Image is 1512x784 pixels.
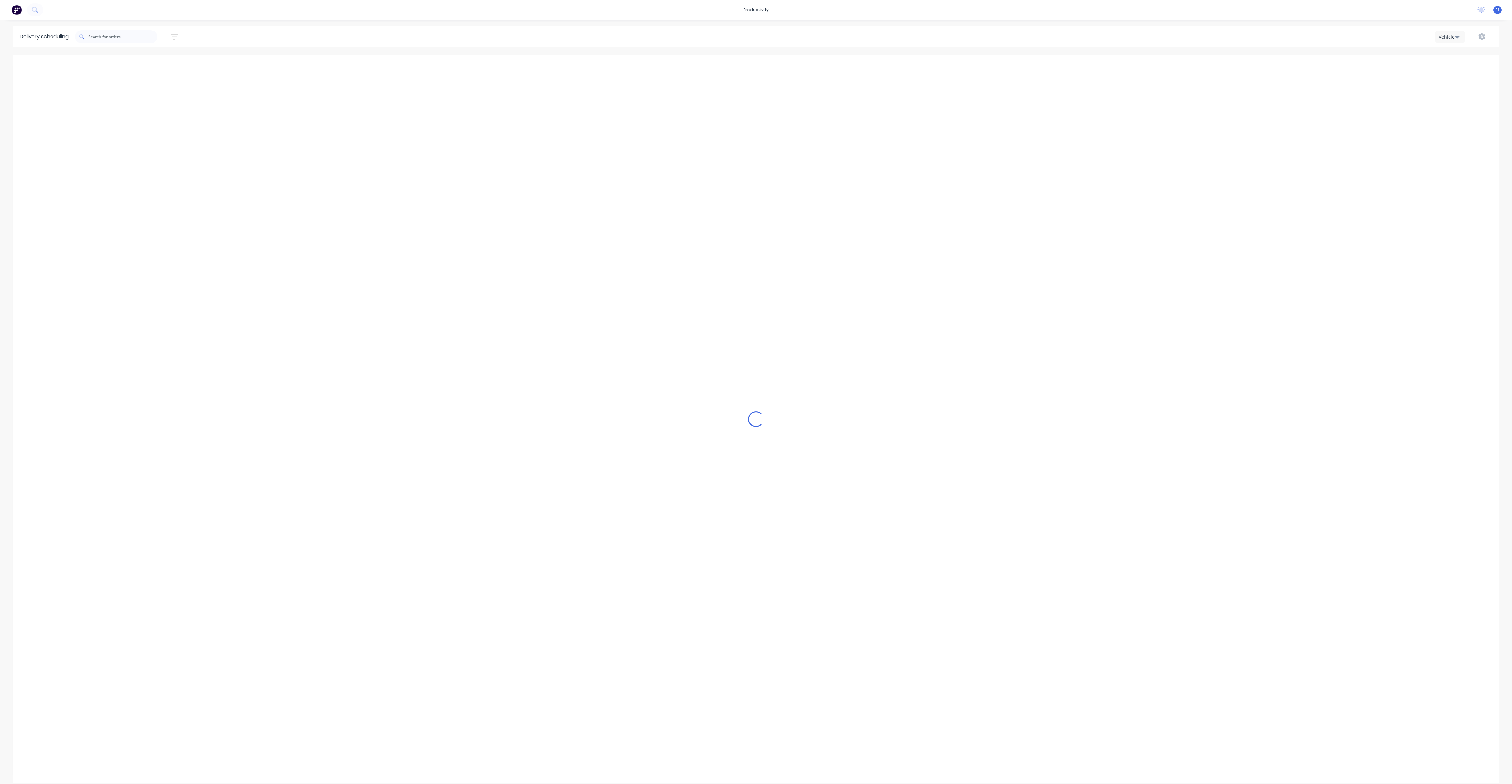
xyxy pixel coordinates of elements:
[13,26,75,47] div: Delivery scheduling
[1495,7,1500,13] span: F1
[88,30,157,43] input: Search for orders
[1435,31,1465,43] button: Vehicle
[12,5,22,15] img: Factory
[1439,33,1458,40] div: Vehicle
[740,5,772,15] div: productivity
